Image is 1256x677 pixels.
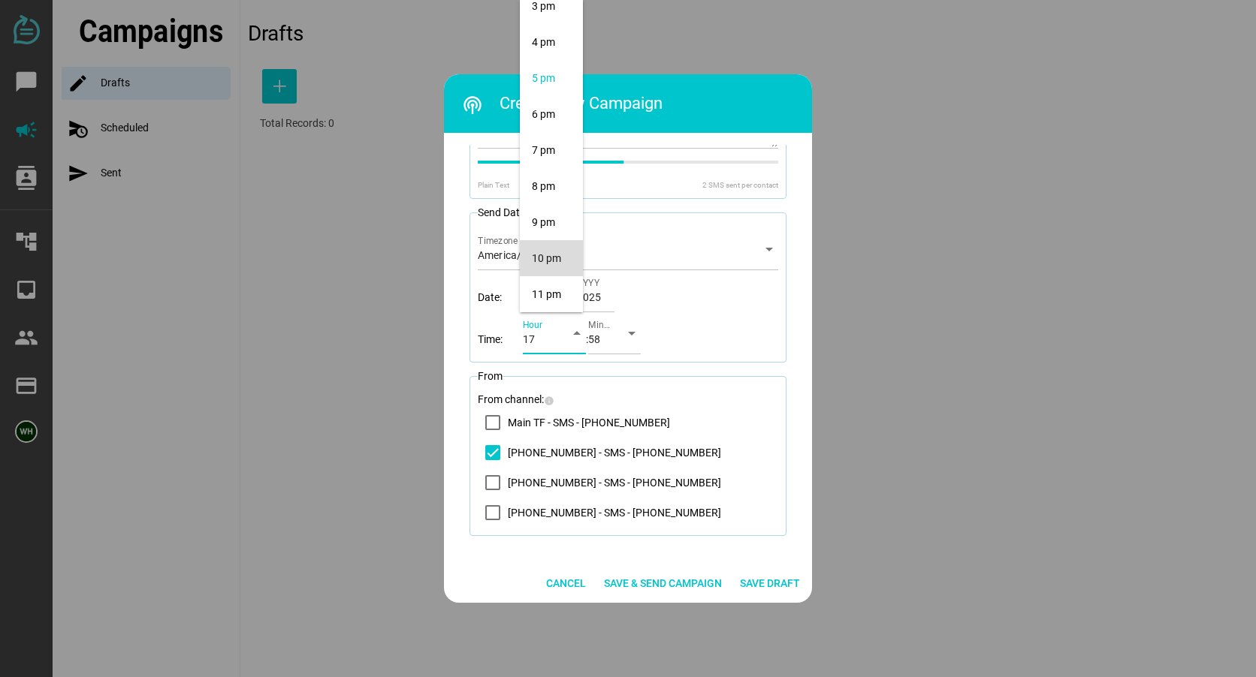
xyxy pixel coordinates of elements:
div: Main TF - SMS - [PHONE_NUMBER] [508,415,670,431]
button: Save Draft [734,570,806,597]
span: Time: [478,332,523,348]
h3: Create New Campaign [462,85,812,122]
label: From channel: [478,393,554,405]
div: Main TF - SMS - (877) 693-7828 [478,408,670,438]
div: 2 SMS sent per contact [606,179,779,191]
div: [PHONE_NUMBER] - SMS - [PHONE_NUMBER] [508,445,721,461]
div: 8 pm [532,180,571,193]
input: YYYY [577,270,614,312]
span: Cancel [546,574,586,592]
div: 4 pm [532,36,571,49]
div: 14083569200 - SMS - (408) 356-9200 [478,438,721,468]
span: America/Los_Angeles [478,248,581,262]
div: 14086261567 - SMS - (408) 626-1567 [478,468,721,498]
span: Save & Send Campaign [604,574,722,592]
div: 10 pm [532,252,571,265]
legend: From [478,369,503,384]
span: 58 [588,332,600,346]
span: : [523,333,588,345]
legend: Send Date & Time [478,205,559,221]
div: [PHONE_NUMBER] - SMS - [PHONE_NUMBER] [508,505,721,521]
i: arrow_drop_down [760,240,778,258]
div: 6 pm [532,108,571,121]
span: Date: [478,290,523,305]
div: 7 pm [532,144,571,157]
span: Save Draft [740,574,800,592]
span: 17 [523,332,535,346]
i: arrow_drop_down [568,324,586,342]
i: arrow_drop_down [623,324,641,342]
i: podcasts [462,95,483,116]
div: 14086261552 - SMS - (408) 626-1552 [478,498,721,528]
i: info [544,396,554,406]
div: 5 pm [532,72,571,85]
button: Save & Send Campaign [598,570,728,597]
div: 9 pm [532,216,571,229]
div: 11 pm [532,288,571,301]
div: [PHONE_NUMBER] - SMS - [PHONE_NUMBER] [508,475,721,491]
span: Plain Text [478,181,509,189]
button: Cancel [540,570,592,597]
div: / / [478,270,778,312]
